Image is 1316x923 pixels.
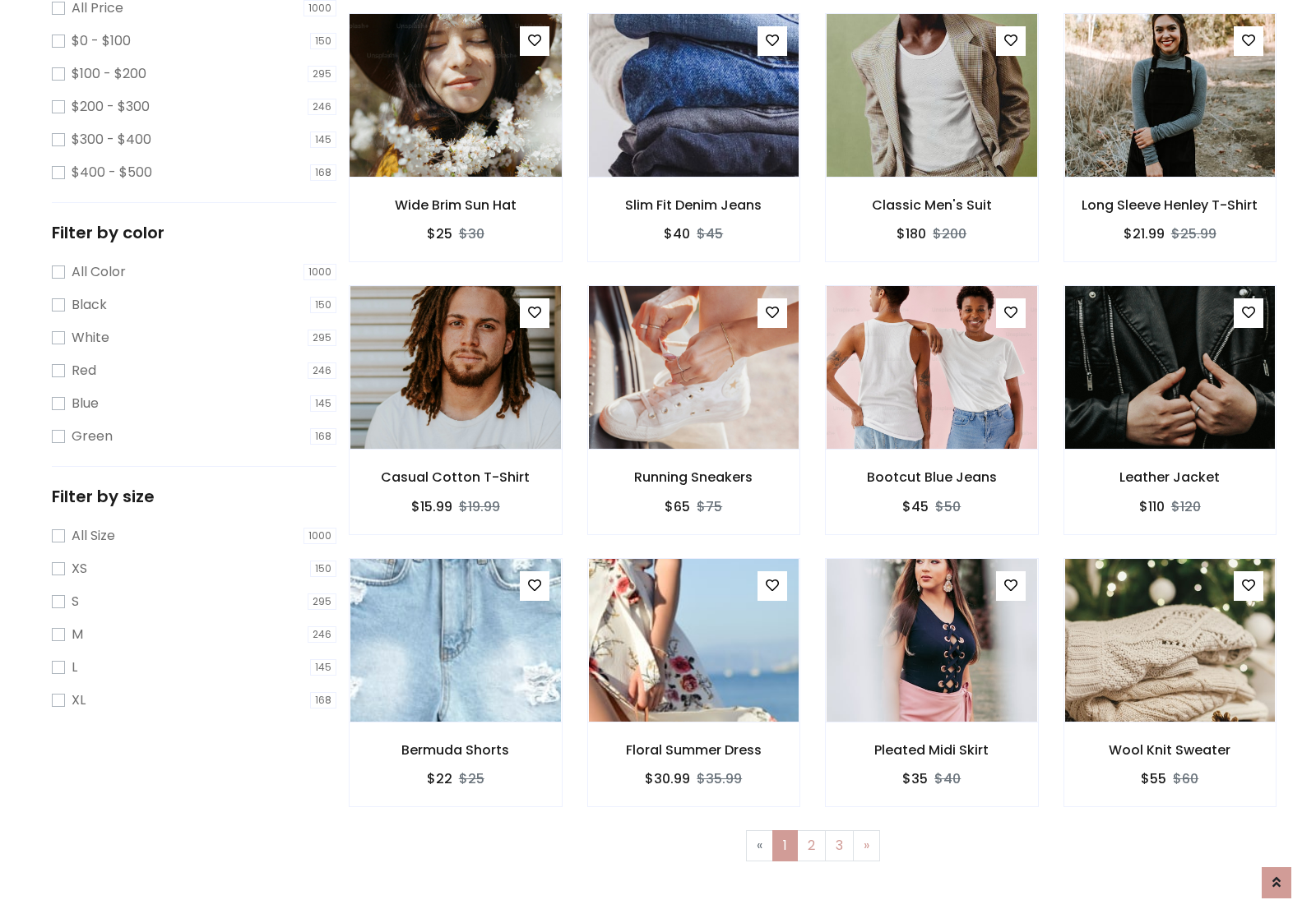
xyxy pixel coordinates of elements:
del: $45 [697,224,723,243]
h6: Classic Men's Suit [826,197,1038,213]
span: 145 [310,659,336,676]
span: 145 [310,132,336,148]
span: 150 [310,297,336,313]
label: Green [72,427,113,446]
label: S [72,592,79,611]
span: 168 [310,164,336,181]
label: $200 - $300 [72,97,150,117]
span: 145 [310,395,336,412]
label: $300 - $400 [72,130,151,150]
a: 3 [825,830,854,861]
span: 295 [308,66,336,82]
h6: $45 [902,499,929,515]
del: $35.99 [697,769,742,788]
h6: $30.99 [645,771,690,787]
label: XS [72,559,87,579]
del: $19.99 [459,497,500,516]
h6: Wide Brim Sun Hat [350,197,562,213]
span: 246 [308,362,336,379]
del: $25 [459,769,484,788]
nav: Page navigation [361,830,1264,861]
h6: Long Sleeve Henley T-Shirt [1064,197,1277,213]
span: 1000 [304,264,336,280]
del: $60 [1173,769,1198,788]
label: Red [72,361,96,381]
label: $400 - $500 [72,163,152,182]
a: 2 [797,830,826,861]
h6: Wool Knit Sweater [1064,742,1277,758]
h5: Filter by size [52,487,336,506]
label: Black [72,295,107,315]
a: Next [853,830,880,861]
label: $0 - $100 [72,31,131,51]
del: $30 [459,224,484,243]
del: $200 [933,224,966,243]
a: 1 [772,830,798,861]
h6: Bootcut Blue Jeans [826,469,1038,485]
label: Blue [72,394,99,413]
span: » [864,836,869,855]
h6: Bermuda Shorts [350,742,562,758]
h6: $35 [902,771,928,787]
h6: Casual Cotton T-Shirt [350,469,562,485]
h6: $65 [665,499,690,515]
h6: Pleated Midi Skirt [826,742,1038,758]
del: $120 [1171,497,1201,516]
span: 168 [310,428,336,445]
span: 1000 [304,528,336,544]
h6: $55 [1141,771,1166,787]
span: 246 [308,99,336,115]
span: 168 [310,692,336,708]
label: All Color [72,262,126,282]
label: L [72,658,77,677]
span: 150 [310,561,336,577]
h6: Leather Jacket [1064,469,1277,485]
h6: $40 [664,226,690,242]
h6: $22 [427,771,452,787]
label: $100 - $200 [72,64,146,84]
h6: Running Sneakers [588,469,800,485]
label: White [72,328,109,348]
span: 295 [308,593,336,610]
del: $40 [934,769,961,788]
h5: Filter by color [52,223,336,242]
span: 150 [310,33,336,49]
span: 246 [308,626,336,643]
del: $25.99 [1171,224,1216,243]
label: All Size [72,526,115,546]
h6: $15.99 [411,499,452,515]
del: $50 [935,497,961,516]
label: M [72,625,83,644]
h6: $110 [1139,499,1165,515]
label: XL [72,690,86,710]
h6: $21.99 [1124,226,1165,242]
h6: Slim Fit Denim Jeans [588,197,800,213]
h6: Floral Summer Dress [588,742,800,758]
h6: $180 [897,226,926,242]
span: 295 [308,330,336,346]
h6: $25 [427,226,452,242]
del: $75 [697,497,722,516]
